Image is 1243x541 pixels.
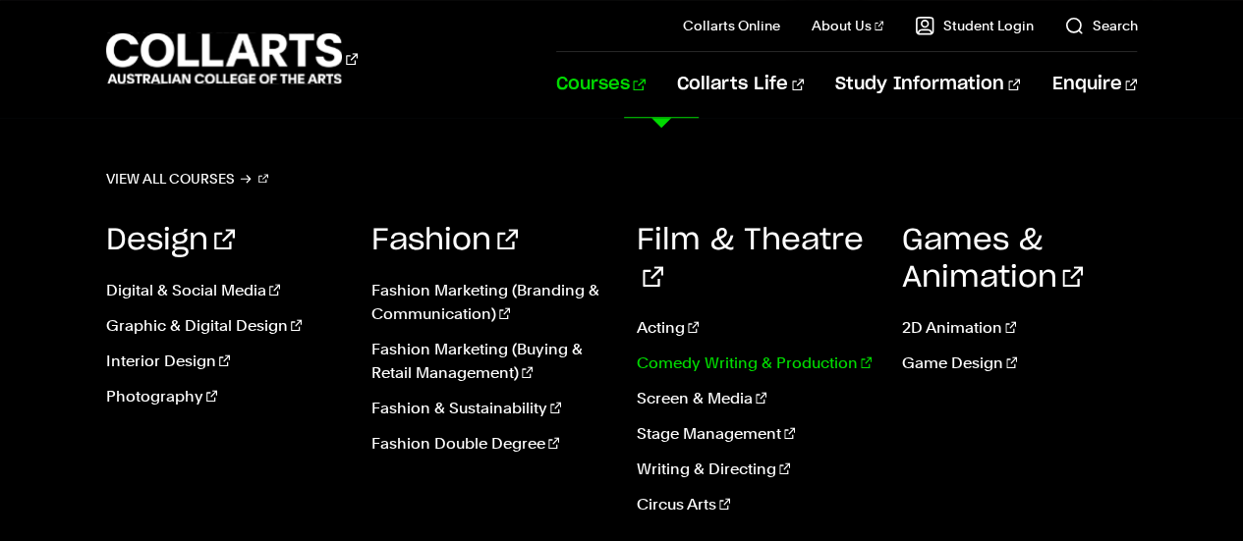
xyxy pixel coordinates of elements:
[637,493,873,516] a: Circus Arts
[106,165,269,192] a: View all courses
[812,16,884,35] a: About Us
[371,279,607,326] a: Fashion Marketing (Branding & Communication)
[371,226,518,255] a: Fashion
[106,350,342,373] a: Interior Design
[637,387,873,410] a: Screen & Media
[683,16,780,35] a: Collarts Online
[637,316,873,340] a: Acting
[637,352,873,375] a: Comedy Writing & Production
[106,226,235,255] a: Design
[637,226,864,293] a: Film & Theatre
[835,52,1020,117] a: Study Information
[371,432,607,456] a: Fashion Double Degree
[371,338,607,385] a: Fashion Marketing (Buying & Retail Management)
[637,458,873,481] a: Writing & Directing
[915,16,1033,35] a: Student Login
[677,52,804,117] a: Collarts Life
[106,314,342,338] a: Graphic & Digital Design
[901,316,1137,340] a: 2D Animation
[1051,52,1137,117] a: Enquire
[106,385,342,408] a: Photography
[371,397,607,420] a: Fashion & Sustainability
[106,279,342,302] a: Digital & Social Media
[637,422,873,446] a: Stage Management
[556,52,646,117] a: Courses
[106,30,358,86] div: Go to homepage
[1064,16,1137,35] a: Search
[901,226,1083,293] a: Games & Animation
[901,352,1137,375] a: Game Design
